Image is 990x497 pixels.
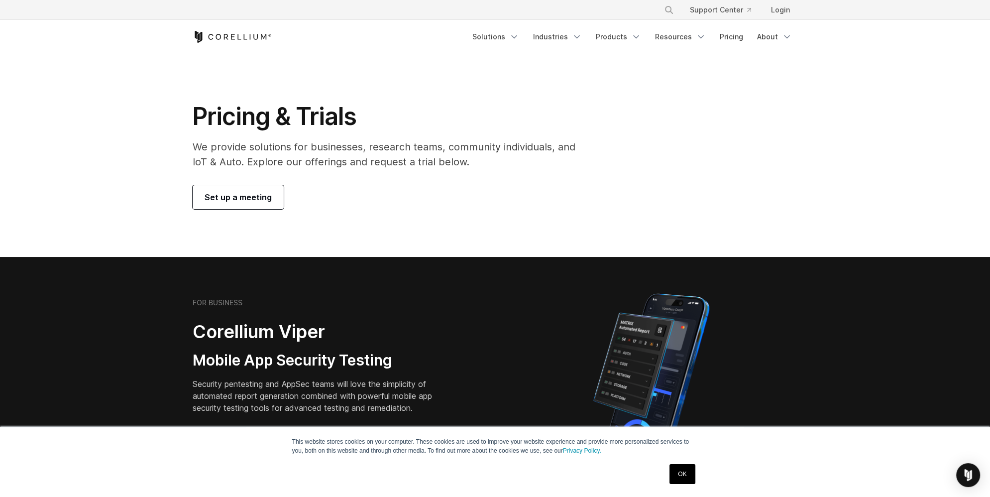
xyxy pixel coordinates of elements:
[292,437,698,455] p: This website stores cookies on your computer. These cookies are used to improve your website expe...
[956,463,980,487] div: Open Intercom Messenger
[751,28,798,46] a: About
[193,321,447,343] h2: Corellium Viper
[763,1,798,19] a: Login
[669,464,695,484] a: OK
[527,28,588,46] a: Industries
[193,351,447,370] h3: Mobile App Security Testing
[682,1,759,19] a: Support Center
[590,28,647,46] a: Products
[193,185,284,209] a: Set up a meeting
[714,28,749,46] a: Pricing
[193,378,447,414] p: Security pentesting and AppSec teams will love the simplicity of automated report generation comb...
[466,28,525,46] a: Solutions
[576,289,726,463] img: Corellium MATRIX automated report on iPhone showing app vulnerability test results across securit...
[563,447,601,454] a: Privacy Policy.
[193,139,589,169] p: We provide solutions for businesses, research teams, community individuals, and IoT & Auto. Explo...
[652,1,798,19] div: Navigation Menu
[193,31,272,43] a: Corellium Home
[660,1,678,19] button: Search
[193,102,589,131] h1: Pricing & Trials
[205,191,272,203] span: Set up a meeting
[193,298,242,307] h6: FOR BUSINESS
[466,28,798,46] div: Navigation Menu
[649,28,712,46] a: Resources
